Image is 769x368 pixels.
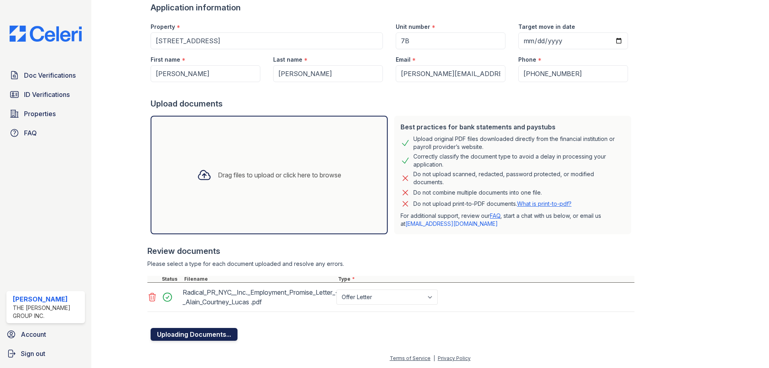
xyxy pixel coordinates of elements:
[390,355,431,361] a: Terms of Service
[24,128,37,138] span: FAQ
[183,286,333,308] div: Radical_PR_NYC__Inc._Employment_Promise_Letter_-_Alain_Courtney_Lucas .pdf
[21,330,46,339] span: Account
[147,260,634,268] div: Please select a type for each document uploaded and resolve any errors.
[273,56,302,64] label: Last name
[396,56,411,64] label: Email
[490,212,500,219] a: FAQ
[3,26,88,42] img: CE_Logo_Blue-a8612792a0a2168367f1c8372b55b34899dd931a85d93a1a3d3e32e68fde9ad4.png
[151,98,634,109] div: Upload documents
[396,23,430,31] label: Unit number
[517,200,572,207] a: What is print-to-pdf?
[160,276,183,282] div: Status
[518,23,575,31] label: Target move in date
[24,90,70,99] span: ID Verifications
[413,153,625,169] div: Correctly classify the document type to avoid a delay in processing your application.
[151,23,175,31] label: Property
[413,188,542,197] div: Do not combine multiple documents into one file.
[438,355,471,361] a: Privacy Policy
[413,135,625,151] div: Upload original PDF files downloaded directly from the financial institution or payroll provider’...
[401,212,625,228] p: For additional support, review our , start a chat with us below, or email us at
[151,2,634,13] div: Application information
[6,125,85,141] a: FAQ
[24,109,56,119] span: Properties
[218,170,341,180] div: Drag files to upload or click here to browse
[151,328,238,341] button: Uploading Documents...
[6,86,85,103] a: ID Verifications
[21,349,45,358] span: Sign out
[518,56,536,64] label: Phone
[3,346,88,362] a: Sign out
[13,304,82,320] div: The [PERSON_NAME] Group Inc.
[413,170,625,186] div: Do not upload scanned, redacted, password protected, or modified documents.
[6,67,85,83] a: Doc Verifications
[183,276,336,282] div: Filename
[401,122,625,132] div: Best practices for bank statements and paystubs
[147,245,634,257] div: Review documents
[24,70,76,80] span: Doc Verifications
[405,220,498,227] a: [EMAIL_ADDRESS][DOMAIN_NAME]
[6,106,85,122] a: Properties
[13,294,82,304] div: [PERSON_NAME]
[336,276,634,282] div: Type
[413,200,572,208] p: Do not upload print-to-PDF documents.
[433,355,435,361] div: |
[3,326,88,342] a: Account
[151,56,180,64] label: First name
